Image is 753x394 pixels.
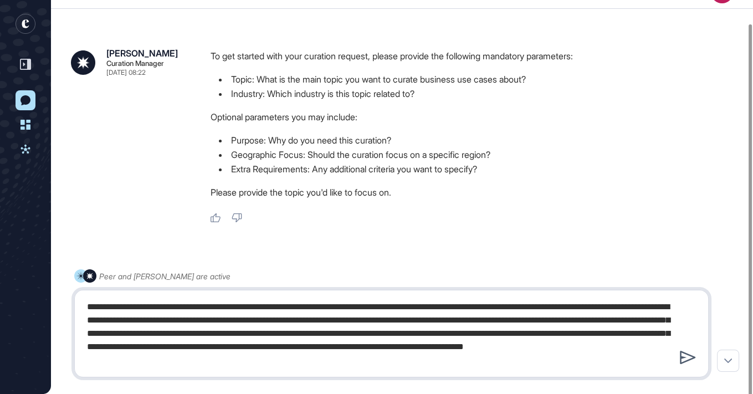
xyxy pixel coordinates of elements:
p: Optional parameters you may include: [211,110,742,124]
p: Please provide the topic you'd like to focus on. [211,185,742,199]
p: To get started with your curation request, please provide the following mandatory parameters: [211,49,742,63]
li: Topic: What is the main topic you want to curate business use cases about? [211,72,742,86]
div: [DATE] 08:22 [106,69,146,76]
div: Curation Manager [106,60,164,67]
li: Purpose: Why do you need this curation? [211,133,742,147]
li: Geographic Focus: Should the curation focus on a specific region? [211,147,742,162]
div: entrapeer-logo [16,14,35,34]
div: [PERSON_NAME] [106,49,178,58]
li: Industry: Which industry is this topic related to? [211,86,742,101]
div: Peer and [PERSON_NAME] are active [99,269,230,283]
li: Extra Requirements: Any additional criteria you want to specify? [211,162,742,176]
